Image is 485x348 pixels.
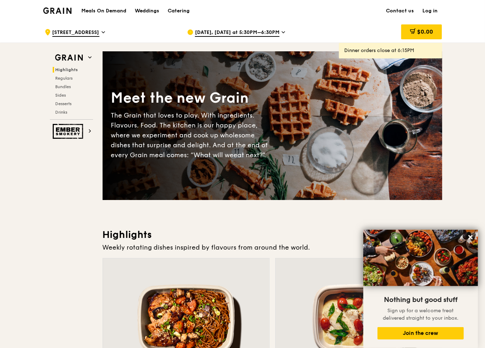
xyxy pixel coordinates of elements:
[195,29,279,37] span: [DATE], [DATE] at 5:30PM–6:30PM
[81,7,126,15] h1: Meals On Demand
[56,76,73,81] span: Regulars
[135,0,159,22] div: Weddings
[384,296,457,304] span: Nothing but good stuff
[417,28,433,35] span: $0.00
[345,47,437,54] div: Dinner orders close at 6:15PM
[163,0,194,22] a: Catering
[103,243,442,252] div: Weekly rotating dishes inspired by flavours from around the world.
[111,89,272,108] div: Meet the new Grain
[56,84,71,89] span: Bundles
[56,93,66,98] span: Sides
[56,101,72,106] span: Desserts
[53,51,85,64] img: Grain web logo
[382,0,418,22] a: Contact us
[52,29,99,37] span: [STREET_ADDRESS]
[53,124,85,139] img: Ember Smokery web logo
[43,7,72,14] img: Grain
[131,0,163,22] a: Weddings
[363,230,478,286] img: DSC07876-Edit02-Large.jpeg
[418,0,442,22] a: Log in
[103,228,442,241] h3: Highlights
[111,110,272,160] div: The Grain that loves to play. With ingredients. Flavours. Food. The kitchen is our happy place, w...
[56,67,78,72] span: Highlights
[56,110,68,115] span: Drinks
[377,327,464,340] button: Join the crew
[383,308,458,321] span: Sign up for a welcome treat delivered straight to your inbox.
[465,232,476,243] button: Close
[234,151,266,159] span: eat next?”
[168,0,190,22] div: Catering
